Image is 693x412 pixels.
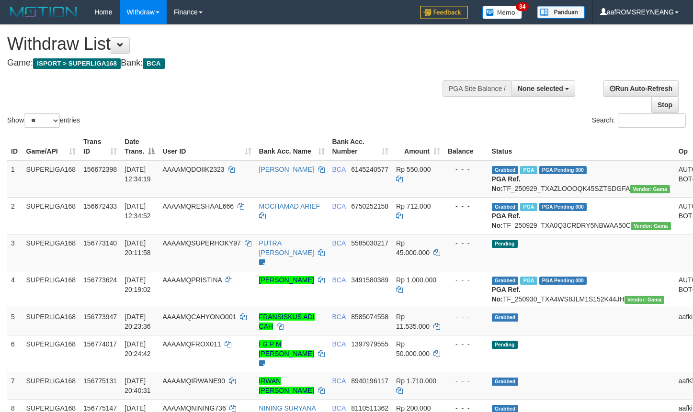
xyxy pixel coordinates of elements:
span: Rp 550.000 [396,166,431,173]
span: [DATE] 12:34:19 [125,166,151,183]
a: MOCHAMAD ARIEF [259,202,320,210]
span: Marked by aafsoycanthlai [520,203,537,211]
span: [DATE] 20:23:36 [125,313,151,330]
span: AAAAMQSUPERHOKY97 [162,239,240,247]
span: Copy 3491580389 to clipboard [351,276,388,284]
td: 2 [7,197,23,234]
span: 34 [516,2,529,11]
th: User ID: activate to sort column ascending [159,133,255,160]
span: PGA Pending [539,203,587,211]
a: [PERSON_NAME] [259,276,314,284]
select: Showentries [24,113,60,128]
span: None selected [518,85,563,92]
b: PGA Ref. No: [492,175,521,192]
span: AAAAMQDOIIK2323 [162,166,224,173]
b: PGA Ref. No: [492,286,521,303]
td: 1 [7,160,23,198]
div: - - - [448,376,484,386]
span: ISPORT > SUPERLIGA168 [33,58,121,69]
span: Rp 1.000.000 [396,276,436,284]
span: Rp 200.000 [396,404,431,412]
span: BCA [332,202,346,210]
span: [DATE] 12:34:52 [125,202,151,220]
td: SUPERLIGA168 [23,234,80,271]
div: PGA Site Balance / [443,80,511,97]
span: BCA [332,404,346,412]
th: Status [488,133,675,160]
span: Rp 11.535.000 [396,313,430,330]
span: AAAAMQCAHYONO001 [162,313,236,321]
span: Rp 712.000 [396,202,431,210]
td: SUPERLIGA168 [23,197,80,234]
div: - - - [448,165,484,174]
img: Feedback.jpg [420,6,468,19]
td: 6 [7,335,23,372]
a: IRWAN [PERSON_NAME] [259,377,314,394]
span: Grabbed [492,203,519,211]
label: Show entries [7,113,80,128]
div: - - - [448,312,484,322]
h4: Game: Bank: [7,58,453,68]
th: Date Trans.: activate to sort column descending [121,133,159,160]
div: - - - [448,238,484,248]
th: Game/API: activate to sort column ascending [23,133,80,160]
span: Grabbed [492,313,519,322]
span: Copy 5585030217 to clipboard [351,239,388,247]
span: 156773140 [83,239,117,247]
span: 156775131 [83,377,117,385]
span: AAAAMQNINING736 [162,404,226,412]
span: BCA [332,313,346,321]
td: SUPERLIGA168 [23,271,80,308]
label: Search: [592,113,686,128]
td: 5 [7,308,23,335]
span: Grabbed [492,277,519,285]
span: 156773947 [83,313,117,321]
span: 156672398 [83,166,117,173]
div: - - - [448,339,484,349]
img: MOTION_logo.png [7,5,80,19]
span: BCA [143,58,164,69]
span: Copy 8940196117 to clipboard [351,377,388,385]
span: AAAAMQPRISTINA [162,276,222,284]
td: 4 [7,271,23,308]
th: Bank Acc. Number: activate to sort column ascending [329,133,393,160]
span: BCA [332,239,346,247]
span: [DATE] 20:11:58 [125,239,151,256]
th: Amount: activate to sort column ascending [392,133,444,160]
span: Vendor URL: https://trx31.1velocity.biz [630,185,670,193]
span: Copy 1397979555 to clipboard [351,340,388,348]
span: [DATE] 20:24:42 [125,340,151,357]
a: Stop [651,97,679,113]
a: NINING SURYANA [259,404,316,412]
td: SUPERLIGA168 [23,308,80,335]
a: Run Auto-Refresh [603,80,679,97]
span: Grabbed [492,378,519,386]
td: TF_250929_TXA0Q3CRDRY5NBWAA50C [488,197,675,234]
th: Balance [444,133,488,160]
span: 156775147 [83,404,117,412]
span: Marked by aafsoycanthlai [520,277,537,285]
span: [DATE] 20:40:31 [125,377,151,394]
span: Pending [492,240,518,248]
span: PGA Pending [539,277,587,285]
th: ID [7,133,23,160]
span: AAAAMQIRWANE90 [162,377,225,385]
div: - - - [448,201,484,211]
span: Copy 8585074558 to clipboard [351,313,388,321]
span: AAAAMQFROX011 [162,340,221,348]
span: Rp 1.710.000 [396,377,436,385]
th: Trans ID: activate to sort column ascending [80,133,121,160]
a: FRANSISKUS ADI CAH [259,313,315,330]
span: Pending [492,341,518,349]
span: Copy 8110511362 to clipboard [351,404,388,412]
h1: Withdraw List [7,34,453,54]
span: BCA [332,276,346,284]
th: Bank Acc. Name: activate to sort column ascending [255,133,329,160]
input: Search: [618,113,686,128]
span: PGA Pending [539,166,587,174]
span: [DATE] 20:19:02 [125,276,151,293]
span: Vendor URL: https://trx31.1velocity.biz [625,296,665,304]
img: panduan.png [537,6,585,19]
span: 156774017 [83,340,117,348]
img: Button%20Memo.svg [482,6,523,19]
